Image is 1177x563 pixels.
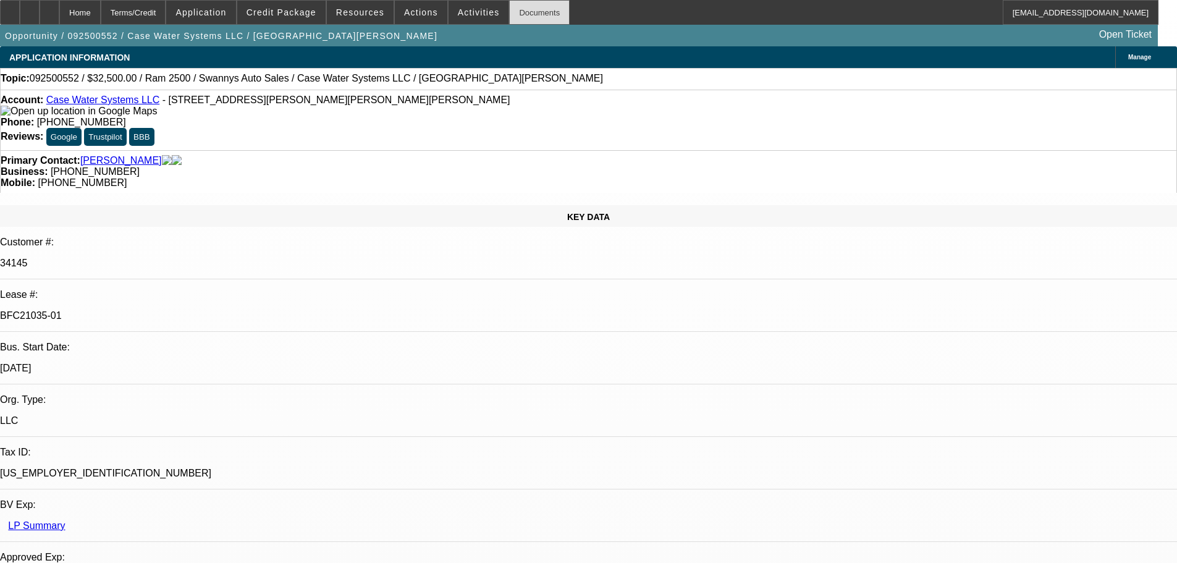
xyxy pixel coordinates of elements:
a: Case Water Systems LLC [46,95,159,105]
button: Resources [327,1,394,24]
span: Actions [404,7,438,17]
span: Activities [458,7,500,17]
img: linkedin-icon.png [172,155,182,166]
img: Open up location in Google Maps [1,106,157,117]
button: BBB [129,128,154,146]
span: 092500552 / $32,500.00 / Ram 2500 / Swannys Auto Sales / Case Water Systems LLC / [GEOGRAPHIC_DAT... [30,73,603,84]
a: View Google Maps [1,106,157,116]
strong: Mobile: [1,177,35,188]
strong: Business: [1,166,48,177]
button: Trustpilot [84,128,126,146]
a: LP Summary [8,520,65,531]
span: KEY DATA [567,212,610,222]
span: APPLICATION INFORMATION [9,53,130,62]
span: Manage [1128,54,1151,61]
span: [PHONE_NUMBER] [38,177,127,188]
strong: Account: [1,95,43,105]
button: Credit Package [237,1,326,24]
span: Application [175,7,226,17]
strong: Topic: [1,73,30,84]
button: Google [46,128,82,146]
button: Activities [449,1,509,24]
a: Open Ticket [1094,24,1157,45]
span: [PHONE_NUMBER] [51,166,140,177]
a: [PERSON_NAME] [80,155,162,166]
span: [PHONE_NUMBER] [37,117,126,127]
span: Opportunity / 092500552 / Case Water Systems LLC / [GEOGRAPHIC_DATA][PERSON_NAME] [5,31,437,41]
button: Application [166,1,235,24]
span: - [STREET_ADDRESS][PERSON_NAME][PERSON_NAME][PERSON_NAME] [162,95,510,105]
strong: Phone: [1,117,34,127]
span: Credit Package [247,7,316,17]
span: Resources [336,7,384,17]
img: facebook-icon.png [162,155,172,166]
strong: Primary Contact: [1,155,80,166]
strong: Reviews: [1,131,43,142]
button: Actions [395,1,447,24]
